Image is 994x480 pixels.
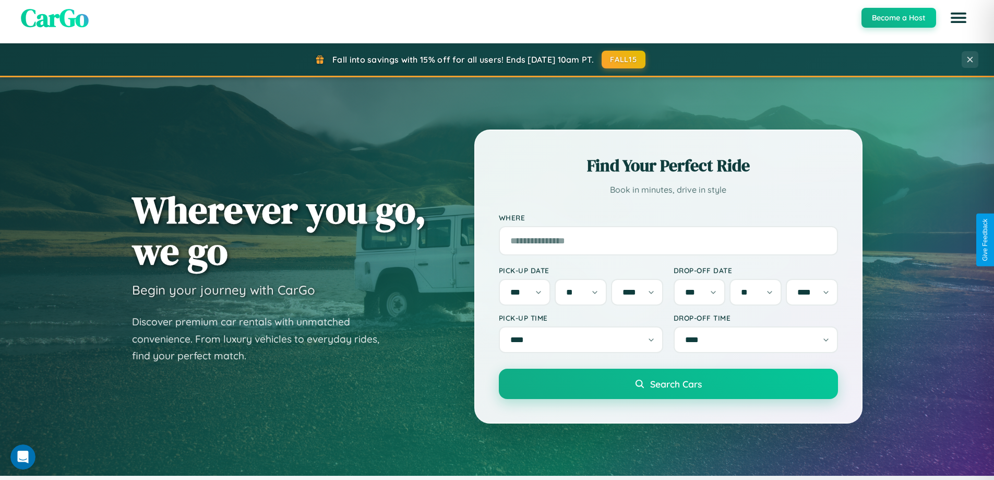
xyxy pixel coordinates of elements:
label: Where [499,213,838,222]
p: Discover premium car rentals with unmatched convenience. From luxury vehicles to everyday rides, ... [132,313,393,365]
p: Book in minutes, drive in style [499,182,838,197]
h1: Wherever you go, we go [132,189,426,272]
h3: Begin your journey with CarGo [132,282,315,298]
h2: Find Your Perfect Ride [499,154,838,177]
label: Pick-up Time [499,313,663,322]
span: Search Cars [650,378,702,390]
label: Drop-off Date [674,266,838,275]
span: CarGo [21,1,89,35]
label: Drop-off Time [674,313,838,322]
iframe: Intercom live chat [10,444,35,470]
button: Search Cars [499,369,838,399]
span: Fall into savings with 15% off for all users! Ends [DATE] 10am PT. [332,54,594,65]
button: FALL15 [602,51,645,68]
button: Become a Host [861,8,936,28]
div: Give Feedback [981,219,989,261]
button: Open menu [944,3,973,32]
label: Pick-up Date [499,266,663,275]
